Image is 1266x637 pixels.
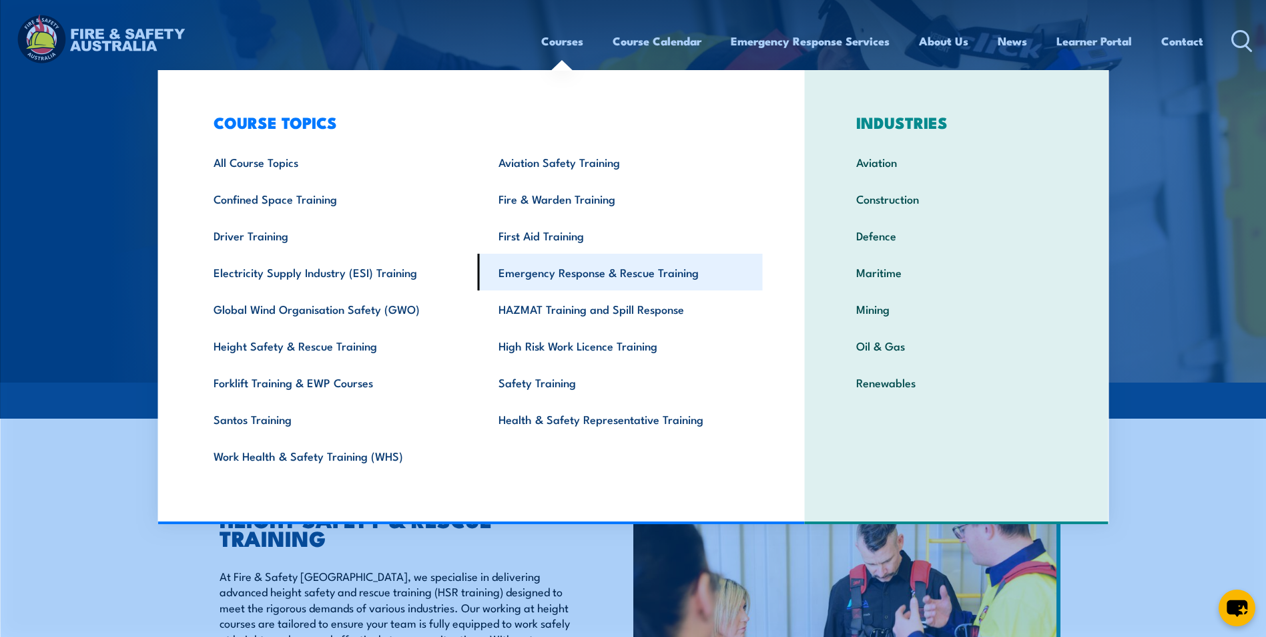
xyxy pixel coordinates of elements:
a: Height Safety & Rescue Training [193,327,478,364]
a: Maritime [836,254,1078,290]
h3: INDUSTRIES [836,113,1078,132]
a: Construction [836,180,1078,217]
a: First Aid Training [478,217,763,254]
a: Defence [836,217,1078,254]
a: Driver Training [193,217,478,254]
a: Electricity Supply Industry (ESI) Training [193,254,478,290]
a: Fire & Warden Training [478,180,763,217]
a: News [998,23,1027,59]
a: Santos Training [193,401,478,437]
a: HAZMAT Training and Spill Response [478,290,763,327]
a: Courses [541,23,583,59]
a: Work Health & Safety Training (WHS) [193,437,478,474]
a: Confined Space Training [193,180,478,217]
a: All Course Topics [193,144,478,180]
h2: HEIGHT SAFETY & RESCUE TRAINING [220,509,572,547]
a: High Risk Work Licence Training [478,327,763,364]
a: Oil & Gas [836,327,1078,364]
a: Contact [1161,23,1203,59]
a: Global Wind Organisation Safety (GWO) [193,290,478,327]
a: Health & Safety Representative Training [478,401,763,437]
a: Renewables [836,364,1078,401]
a: Course Calendar [613,23,701,59]
a: Emergency Response Services [731,23,890,59]
a: Aviation Safety Training [478,144,763,180]
h3: COURSE TOPICS [193,113,763,132]
a: Safety Training [478,364,763,401]
a: Mining [836,290,1078,327]
a: Forklift Training & EWP Courses [193,364,478,401]
a: About Us [919,23,968,59]
a: Aviation [836,144,1078,180]
a: Learner Portal [1056,23,1132,59]
a: Emergency Response & Rescue Training [478,254,763,290]
button: chat-button [1219,590,1255,626]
